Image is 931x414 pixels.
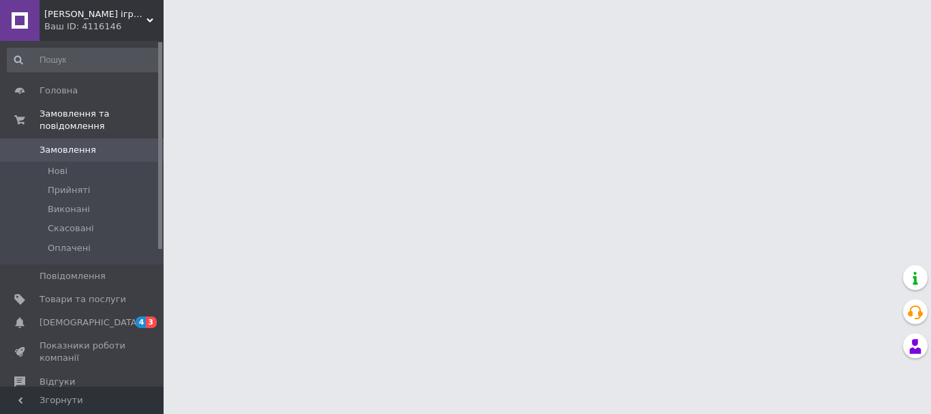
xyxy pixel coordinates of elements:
[136,316,147,328] span: 4
[48,222,94,235] span: Скасовані
[44,8,147,20] span: Магазин іграшок "RIPKA"
[40,108,164,132] span: Замовлення та повідомлення
[40,376,75,388] span: Відгуки
[48,184,90,196] span: Прийняті
[40,270,106,282] span: Повідомлення
[44,20,164,33] div: Ваш ID: 4116146
[40,85,78,97] span: Головна
[146,316,157,328] span: 3
[48,165,67,177] span: Нові
[40,316,140,329] span: [DEMOGRAPHIC_DATA]
[40,144,96,156] span: Замовлення
[40,340,126,364] span: Показники роботи компанії
[40,293,126,306] span: Товари та послуги
[48,242,91,254] span: Оплачені
[7,48,161,72] input: Пошук
[48,203,90,216] span: Виконані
